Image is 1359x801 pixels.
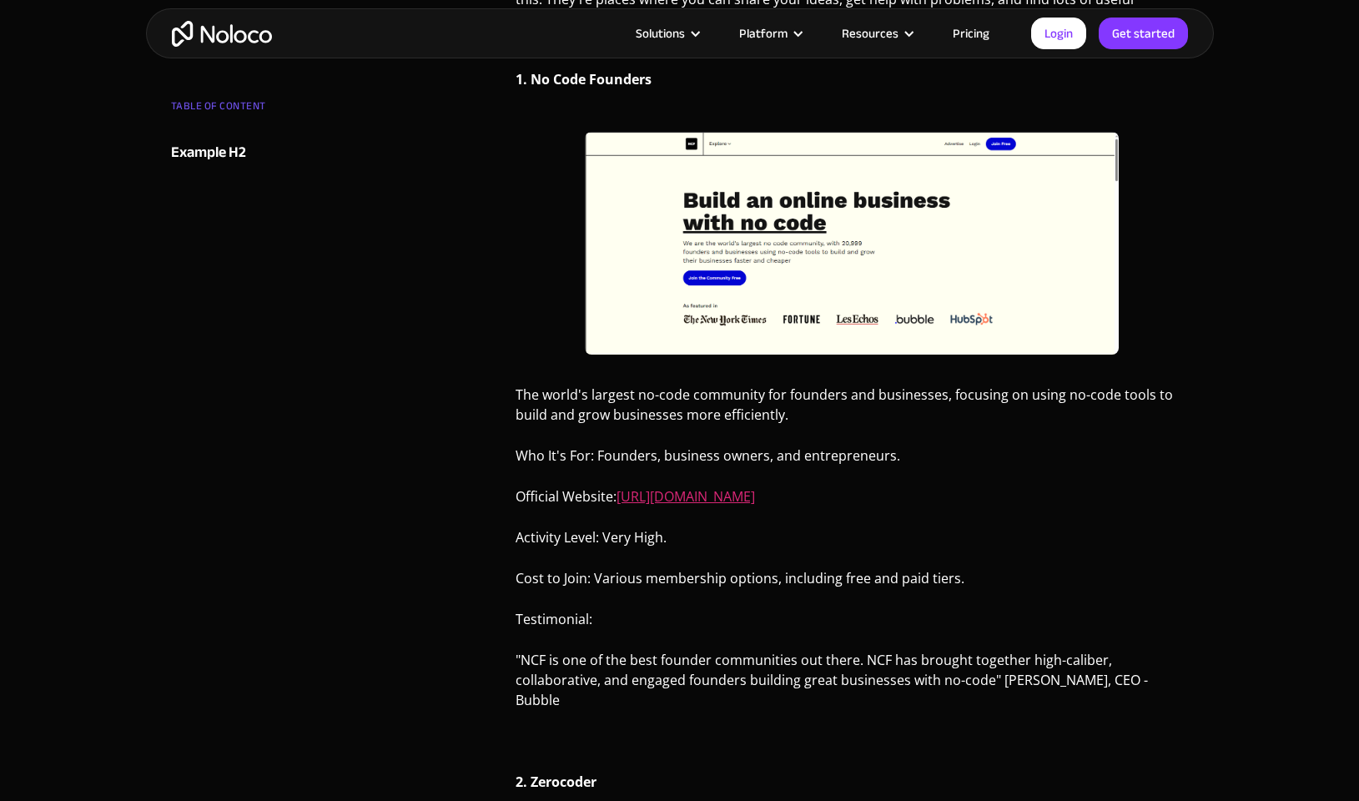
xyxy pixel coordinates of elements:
a: Pricing [932,23,1010,44]
a: Get started [1099,18,1188,49]
div: Solutions [615,23,718,44]
p: Activity Level: Very High. [516,527,1189,560]
div: Resources [821,23,932,44]
div: Solutions [636,23,685,44]
strong: 1. No Code Founders [516,70,652,88]
div: Platform [739,23,788,44]
a: home [172,21,272,47]
div: Resources [842,23,898,44]
p: Who It's For: Founders, business owners, and entrepreneurs. [516,446,1189,478]
div: TABLE OF CONTENT [171,93,373,127]
strong: 2. Zerocoder [516,773,596,791]
p: Official Website: [516,486,1189,519]
p: Testimonial: [516,609,1189,642]
p: Cost to Join: Various membership options, including free and paid tiers. [516,568,1189,601]
div: Platform [718,23,821,44]
p: The world's largest no-code community for founders and businesses, focusing on using no-code tool... [516,385,1189,437]
p: ‍ [516,731,1189,763]
a: Example H2 [171,140,373,165]
div: Example H2 [171,140,246,165]
p: "NCF is one of the best founder communities out there. NCF has brought together high-caliber, col... [516,650,1189,723]
a: Login [1031,18,1086,49]
a: [URL][DOMAIN_NAME] [617,487,755,506]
